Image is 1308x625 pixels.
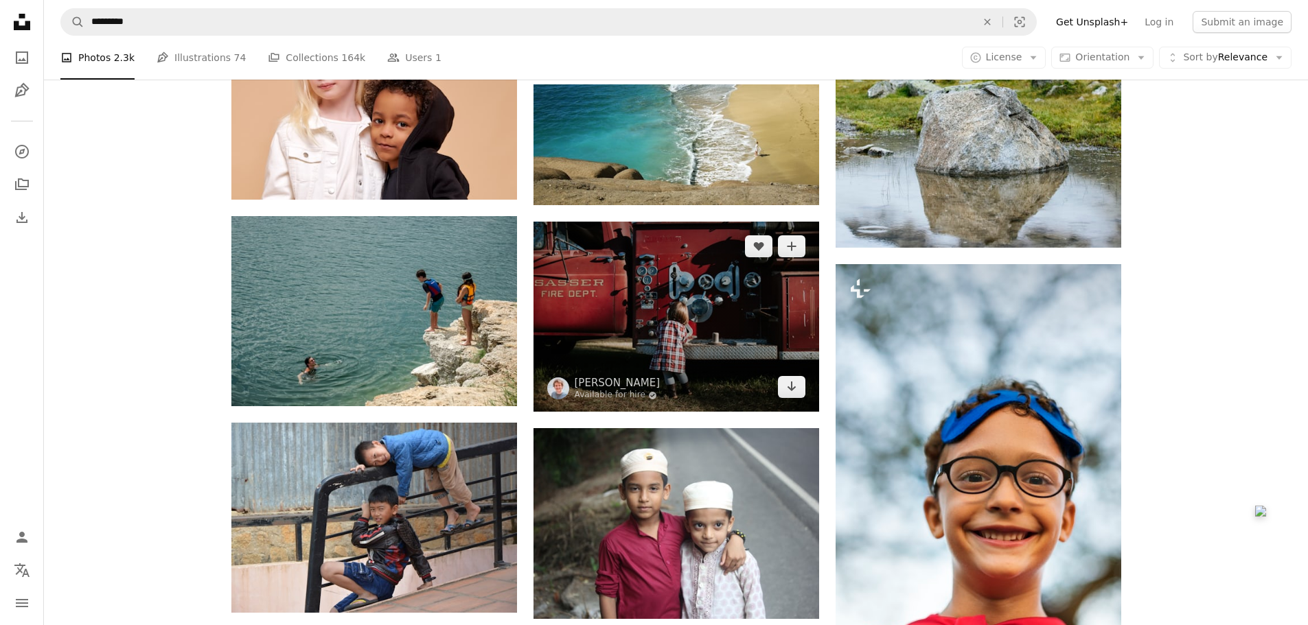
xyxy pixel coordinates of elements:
[745,235,772,257] button: Like
[8,556,36,584] button: Language
[547,377,569,399] img: Go to Jordan Whitfield's profile
[778,376,805,398] a: Download
[231,98,517,110] a: cute adorable diverse children posing at camera, little unusual albino girl with dark-skinned mul...
[533,517,819,530] a: a couple of children posing for the camera
[533,139,819,151] a: woman standing on seashore
[533,84,819,205] img: woman standing on seashore
[1003,9,1036,35] button: Visual search
[1048,11,1136,33] a: Get Unsplash+
[962,47,1046,69] button: License
[8,589,36,617] button: Menu
[1136,11,1182,33] a: Log in
[8,8,36,38] a: Home — Unsplash
[1183,51,1267,64] span: Relevance
[387,36,441,80] a: Users 1
[231,423,517,613] img: 2 boys climbing on black metal ladder during daytime
[1075,51,1129,62] span: Orientation
[1159,47,1292,69] button: Sort byRelevance
[61,9,84,35] button: Search Unsplash
[268,36,365,80] a: Collections 164k
[8,77,36,104] a: Illustrations
[8,204,36,231] a: Download History
[836,471,1121,484] a: Superheroes Cheerful Kids Expressing Positivity Concept
[234,50,246,65] span: 74
[533,222,819,412] img: children ewaring sport shirt in front of vehicle
[972,9,1002,35] button: Clear
[778,235,805,257] button: Add to Collection
[575,376,661,390] a: [PERSON_NAME]
[231,216,517,406] img: 2 boys in blue t-shirt standing on rock near body of water during daytime
[575,390,661,401] a: Available for hire
[231,10,517,200] img: cute adorable diverse children posing at camera, little unusual albino girl with dark-skinned mul...
[435,50,441,65] span: 1
[231,511,517,523] a: 2 boys climbing on black metal ladder during daytime
[1051,47,1154,69] button: Orientation
[986,51,1022,62] span: License
[60,8,1037,36] form: Find visuals sitewide
[8,138,36,165] a: Explore
[1193,11,1292,33] button: Submit an image
[8,171,36,198] a: Collections
[533,428,819,618] img: a couple of children posing for the camera
[533,310,819,322] a: children ewaring sport shirt in front of vehicle
[1183,51,1217,62] span: Sort by
[231,305,517,317] a: 2 boys in blue t-shirt standing on rock near body of water during daytime
[8,44,36,71] a: Photos
[341,50,365,65] span: 164k
[8,523,36,551] a: Log in / Sign up
[157,36,246,80] a: Illustrations 74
